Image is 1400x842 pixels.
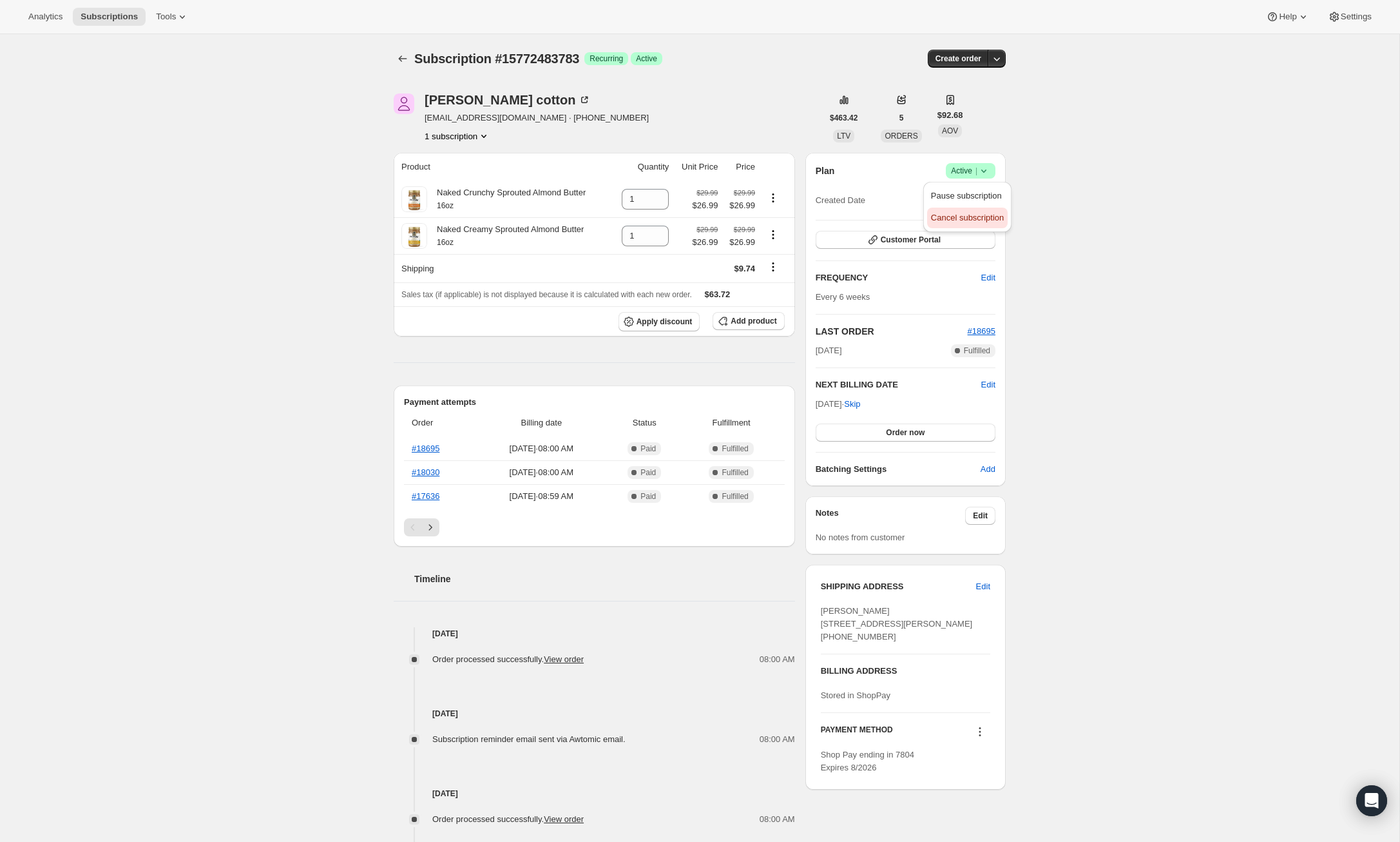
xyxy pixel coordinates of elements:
span: Cancel subscription [931,213,1004,222]
button: Analytics [21,8,70,26]
button: Customer Portal [816,231,995,249]
span: Fulfilled [964,346,990,356]
th: Price [722,153,759,181]
button: 5 [892,109,912,127]
span: Add product [731,316,776,326]
span: Active [951,164,990,177]
span: [DATE] · 08:59 AM [480,490,603,503]
span: No notes from customer [816,533,905,542]
span: 5 [899,113,904,123]
small: $29.99 [696,189,718,197]
span: Paid [640,467,656,478]
h6: Batching Settings [816,463,981,476]
h4: [DATE] [394,787,795,800]
button: Order now [816,424,995,442]
button: Skip [836,394,868,415]
button: #18695 [968,325,995,338]
span: Apply discount [637,317,693,327]
span: Billing date [480,416,603,429]
h3: BILLING ADDRESS [821,665,990,678]
span: Status [611,416,678,429]
span: 08:00 AM [760,813,795,826]
img: product img [401,223,427,249]
span: | [975,166,977,176]
span: [PERSON_NAME] [STREET_ADDRESS][PERSON_NAME] [PHONE_NUMBER] [821,606,973,641]
span: $92.68 [937,109,963,122]
span: Order processed successfully. [432,654,584,664]
h3: PAYMENT METHOD [821,725,893,742]
nav: Pagination [404,518,785,536]
button: Edit [968,576,998,597]
span: Tools [156,12,176,22]
span: $26.99 [725,236,755,249]
span: [DATE] · 08:00 AM [480,442,603,455]
button: Subscriptions [73,8,146,26]
h2: LAST ORDER [816,325,968,338]
button: Tools [148,8,197,26]
span: Sales tax (if applicable) is not displayed because it is calculated with each new order. [401,290,692,299]
span: Settings [1341,12,1372,22]
span: $26.99 [725,199,755,212]
span: $26.99 [693,199,718,212]
button: Cancel subscription [927,208,1008,228]
span: Edit [981,271,995,284]
span: [DATE] · 08:00 AM [480,466,603,479]
span: Recurring [590,54,623,64]
button: Create order [928,50,989,68]
span: Paid [640,444,656,454]
h3: SHIPPING ADDRESS [821,580,976,593]
span: Order processed successfully. [432,814,584,824]
span: [EMAIL_ADDRESS][DOMAIN_NAME] · [PHONE_NUMBER] [425,112,649,124]
button: Add [973,459,1003,480]
span: Created Date [816,194,865,207]
a: #18695 [968,326,995,336]
span: Help [1279,12,1296,22]
a: #17636 [412,491,439,501]
span: Every 6 weeks [816,292,870,302]
h4: [DATE] [394,627,795,640]
span: Add [981,463,995,476]
span: ORDERS [885,132,917,141]
span: sara cotton [394,93,414,114]
span: AOV [942,126,958,135]
span: Fulfillment [686,416,777,429]
span: Fulfilled [722,467,748,478]
h2: Timeline [414,573,795,585]
th: Product [394,153,612,181]
div: [PERSON_NAME] cotton [425,93,591,106]
span: Create order [935,54,981,64]
div: Open Intercom Messenger [1356,785,1387,816]
button: Product actions [763,191,783,205]
a: #18030 [412,467,439,477]
button: Shipping actions [763,260,783,274]
span: Subscription #15772483783 [414,52,579,66]
span: Edit [973,511,988,521]
div: Naked Crunchy Sprouted Almond Butter [427,186,586,212]
span: $26.99 [693,236,718,249]
button: Pause subscription [927,186,1008,206]
button: Next [421,518,439,536]
span: Fulfilled [722,491,748,502]
span: Shop Pay ending in 7804 Expires 8/2026 [821,750,914,772]
a: View order [544,814,584,824]
span: Skip [844,398,860,411]
span: 08:00 AM [760,733,795,746]
button: $463.42 [822,109,865,127]
span: $463.42 [830,113,858,123]
span: 08:00 AM [760,653,795,666]
button: Settings [1320,8,1379,26]
a: View order [544,654,584,664]
th: Unit Price [673,153,722,181]
div: Naked Creamy Sprouted Almond Butter [427,223,584,249]
button: Add product [713,312,784,330]
span: Fulfilled [722,444,748,454]
span: $63.72 [705,289,731,299]
button: Product actions [763,228,783,242]
small: 16oz [437,238,454,247]
th: Shipping [394,254,612,282]
button: Edit [965,507,995,525]
h2: NEXT BILLING DATE [816,378,981,391]
button: Edit [981,378,995,391]
span: Customer Portal [881,235,941,245]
